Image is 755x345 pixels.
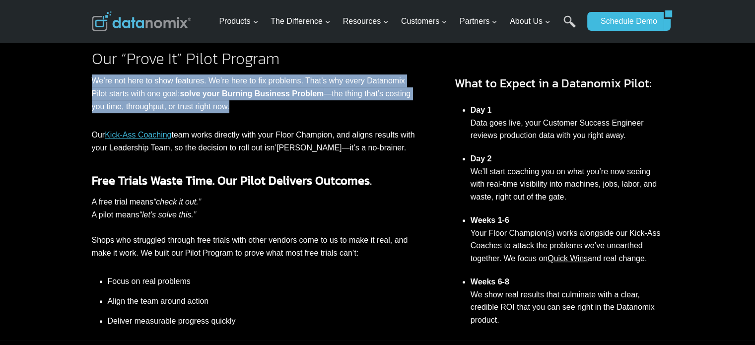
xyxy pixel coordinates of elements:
[108,311,415,328] li: Deliver measurable progress quickly
[471,98,664,147] li: Data goes live, your Customer Success Engineer reviews production data with you right away.
[271,15,331,28] span: The Difference
[548,254,588,263] a: Quick Wins
[401,15,447,28] span: Customers
[510,15,550,28] span: About Us
[471,216,509,224] strong: Weeks 1-6
[92,172,370,189] strong: Free Trials Waste Time. Our Pilot Delivers Outcomes
[215,5,582,38] nav: Primary Navigation
[455,74,664,92] h3: What to Expect in a Datanomix Pilot:
[460,15,497,28] span: Partners
[92,129,415,154] p: Our team works directly with your Floor Champion, and aligns results with your Leadership Team, s...
[92,51,415,67] h2: Our “Prove It” Pilot Program
[105,131,171,139] a: Kick-Ass Coaching
[92,196,415,259] p: A free trial means A pilot means Shops who struggled through free trials with other vendors come ...
[471,154,492,163] strong: Day 2
[563,15,576,38] a: Search
[108,291,415,311] li: Align the team around action
[471,147,664,209] li: We’ll start coaching you on what you’re now seeing with real-time visibility into machines, jobs,...
[471,270,664,332] li: We show real results that culminate with a clear, credible ROI that you can see right in the Data...
[92,74,415,113] p: We’re not here to show features. We’re here to fix problems. That’s why every Datanomix Pilot sta...
[139,210,196,219] em: “let’s solve this.”
[153,198,201,206] em: “check it out.”
[180,89,324,98] strong: solve your Burning Business Problem
[471,208,664,270] li: Your Floor Champion(s) works alongside our Kick-Ass Coaches to attack the problems we’ve unearthe...
[92,11,191,31] img: Datanomix
[343,15,389,28] span: Resources
[92,172,415,190] h3: .
[471,106,492,114] strong: Day 1
[587,12,664,31] a: Schedule Demo
[108,275,415,291] li: Focus on real problems
[471,277,509,286] strong: Weeks 6-8
[219,15,258,28] span: Products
